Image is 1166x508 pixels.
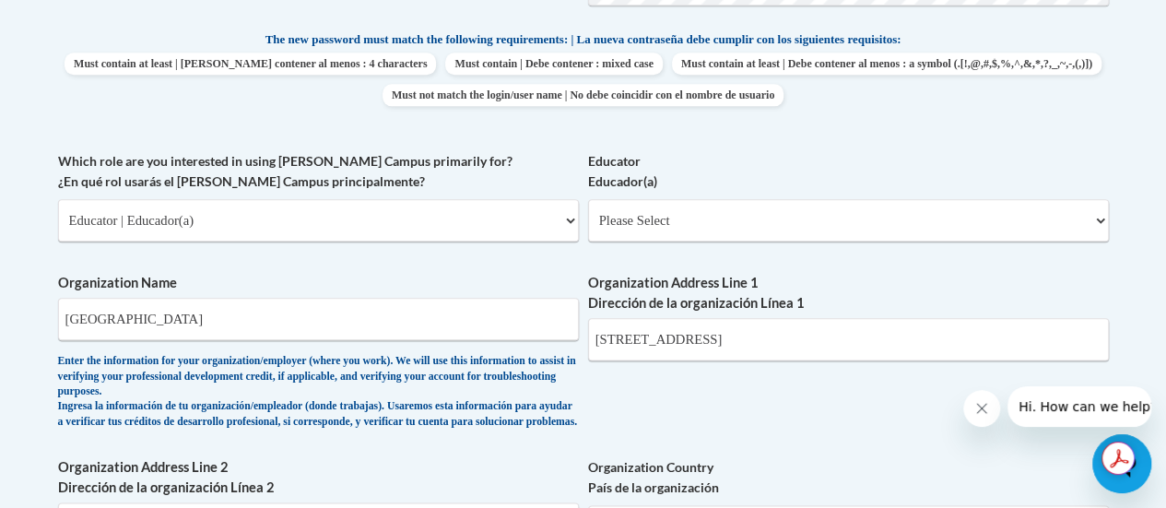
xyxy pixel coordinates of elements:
[1007,386,1151,427] iframe: Message from company
[265,31,901,48] span: The new password must match the following requirements: | La nueva contraseña debe cumplir con lo...
[588,151,1109,192] label: Educator Educador(a)
[65,53,436,75] span: Must contain at least | [PERSON_NAME] contener al menos : 4 characters
[58,151,579,192] label: Which role are you interested in using [PERSON_NAME] Campus primarily for? ¿En qué rol usarás el ...
[588,457,1109,498] label: Organization Country País de la organización
[58,273,579,293] label: Organization Name
[1092,434,1151,493] iframe: Button to launch messaging window
[963,390,1000,427] iframe: Close message
[58,457,579,498] label: Organization Address Line 2 Dirección de la organización Línea 2
[588,318,1109,360] input: Metadata input
[588,273,1109,313] label: Organization Address Line 1 Dirección de la organización Línea 1
[58,354,579,430] div: Enter the information for your organization/employer (where you work). We will use this informati...
[58,298,579,340] input: Metadata input
[11,13,149,28] span: Hi. How can we help?
[445,53,662,75] span: Must contain | Debe contener : mixed case
[672,53,1101,75] span: Must contain at least | Debe contener al menos : a symbol (.[!,@,#,$,%,^,&,*,?,_,~,-,(,)])
[383,84,783,106] span: Must not match the login/user name | No debe coincidir con el nombre de usuario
